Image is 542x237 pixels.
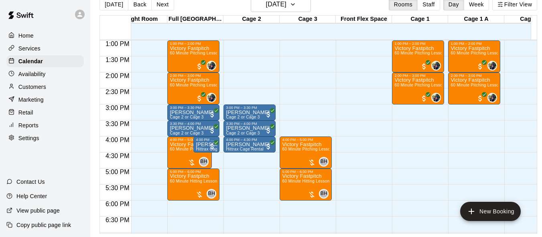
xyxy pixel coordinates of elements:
[394,42,442,46] div: 1:00 PM – 2:00 PM
[104,137,132,143] span: 4:00 PM
[167,72,219,104] div: 2:00 PM – 3:00 PM: 60 Minute Pitching Lesson (1:1)
[451,74,498,78] div: 2:00 PM – 3:00 PM
[488,94,496,102] img: Kenzee Alarcon
[321,158,327,166] span: BH
[282,179,339,183] span: 60 Minute Hitting Lesson (1:1)
[223,16,280,23] div: Cage 2
[207,94,215,102] img: Kenzee Alarcon
[210,61,216,70] span: Kenzee Alarcon
[104,56,132,63] span: 1:30 PM
[18,57,43,65] p: Calendar
[104,72,132,79] span: 2:00 PM
[420,94,428,102] span: All customers have paid
[6,106,84,118] a: Retail
[280,137,332,169] div: 4:00 PM – 5:00 PM: 60 Minute Pitching Lesson (1:1)
[6,30,84,42] a: Home
[207,189,216,199] div: Briana Harbison
[104,153,132,159] span: 4:30 PM
[321,190,327,198] span: BH
[170,115,203,119] span: Cage 2 or Cage 3
[6,81,84,93] a: Customers
[207,61,216,70] div: Kenzee Alarcon
[104,104,132,111] span: 3:00 PM
[6,42,84,54] a: Services
[170,170,217,174] div: 5:00 PM – 6:00 PM
[170,51,230,55] span: 60 Minute Pitching Lesson (1:1)
[196,138,217,142] div: 4:00 PM – 4:30 PM
[226,115,260,119] span: Cage 2 or Cage 3
[208,190,215,198] span: BH
[207,93,216,102] div: Kenzee Alarcon
[210,93,216,102] span: Kenzee Alarcon
[170,147,230,151] span: 60 Minute Pitching Lesson (1:1)
[432,94,440,102] img: Kenzee Alarcon
[170,179,227,183] span: 60 Minute Hitting Lesson (1:1)
[167,16,223,23] div: Full [GEOGRAPHIC_DATA]
[448,16,504,23] div: Cage 1 A
[196,147,233,151] span: Hittrax Cage Rental
[167,40,219,72] div: 1:00 PM – 2:00 PM: 60 Minute Pitching Lesson (1:1)
[264,143,272,151] span: All customers have paid
[226,131,260,135] span: Cage 2 or Cage 3
[434,93,441,102] span: Kenzee Alarcon
[394,83,455,87] span: 60 Minute Pitching Lesson (1:1)
[487,61,497,70] div: Kenzee Alarcon
[104,201,132,207] span: 6:00 PM
[488,62,496,70] img: Kenzee Alarcon
[200,158,207,166] span: BH
[394,74,442,78] div: 2:00 PM – 3:00 PM
[476,62,484,70] span: All customers have paid
[16,207,60,215] p: View public page
[420,62,428,70] span: All customers have paid
[434,61,441,70] span: Kenzee Alarcon
[226,106,273,110] div: 3:00 PM – 3:30 PM
[207,62,215,70] img: Kenzee Alarcon
[6,94,84,106] a: Marketing
[195,62,203,70] span: All customers have paid
[6,55,84,67] a: Calendar
[392,72,444,104] div: 2:00 PM – 3:00 PM: 60 Minute Pitching Lesson (1:1)
[223,121,276,137] div: 3:30 PM – 4:00 PM: Trenton Allen
[18,70,46,78] p: Availability
[6,132,84,144] a: Settings
[6,68,84,80] a: Availability
[6,119,84,131] a: Reports
[226,138,273,142] div: 4:00 PM – 4:30 PM
[282,147,343,151] span: 60 Minute Pitching Lesson (1:1)
[170,122,217,126] div: 3:30 PM – 4:00 PM
[487,93,497,102] div: Kenzee Alarcon
[208,143,216,151] span: All customers have paid
[319,189,329,199] div: Briana Harbison
[202,157,209,167] span: Briana Harbison
[18,121,39,129] p: Reports
[319,157,329,167] div: Briana Harbison
[476,94,484,102] span: All customers have paid
[104,217,132,223] span: 6:30 PM
[170,42,217,46] div: 1:00 PM – 2:00 PM
[282,138,329,142] div: 4:00 PM – 5:00 PM
[170,83,230,87] span: 60 Minute Pitching Lesson (1:1)
[451,42,498,46] div: 1:00 PM – 2:00 PM
[451,83,511,87] span: 60 Minute Pitching Lesson (1:1)
[167,104,219,121] div: 3:00 PM – 3:30 PM: Trenton Allen
[392,16,448,23] div: Cage 1
[223,104,276,121] div: 3:00 PM – 3:30 PM: Trenton Allen
[170,106,217,110] div: 3:00 PM – 3:30 PM
[264,127,272,135] span: All customers have paid
[431,93,441,102] div: Kenzee Alarcon
[282,170,329,174] div: 5:00 PM – 6:00 PM
[432,62,440,70] img: Kenzee Alarcon
[394,51,455,55] span: 60 Minute Pitching Lesson (1:1)
[193,137,219,153] div: 4:00 PM – 4:30 PM: Tyler Antisdel
[111,16,167,23] div: Weight Room
[199,157,209,167] div: Briana Harbison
